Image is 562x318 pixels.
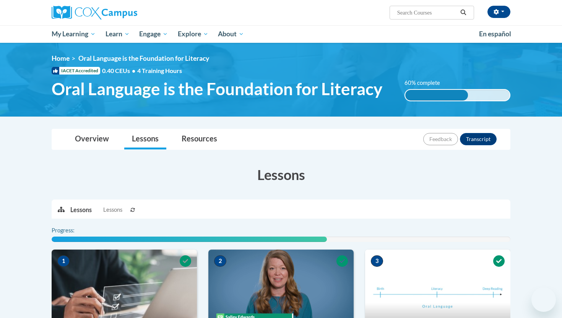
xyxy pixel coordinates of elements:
a: About [213,25,249,43]
h3: Lessons [52,165,510,184]
span: 2 [214,255,226,267]
span: Lessons [103,206,122,214]
button: Account Settings [487,6,510,18]
span: About [218,29,244,39]
span: 3 [371,255,383,267]
img: Cox Campus [52,6,137,19]
label: 60% complete [404,79,448,87]
div: 60% complete [405,90,468,101]
span: Explore [178,29,208,39]
span: Learn [106,29,130,39]
a: Engage [134,25,173,43]
button: Transcript [460,133,497,145]
span: Oral Language is the Foundation for Literacy [52,79,382,99]
a: Overview [67,129,117,149]
span: IACET Accredited [52,67,100,75]
a: My Learning [47,25,101,43]
label: Progress: [52,226,96,235]
a: Lessons [124,129,166,149]
a: Resources [174,129,225,149]
a: Home [52,54,70,62]
a: En español [474,26,516,42]
input: Search Courses [396,8,458,17]
iframe: Button to launch messaging window [531,287,556,312]
p: Lessons [70,206,92,214]
a: Explore [173,25,213,43]
span: Oral Language is the Foundation for Literacy [78,54,209,62]
span: 0.40 CEUs [102,67,137,75]
button: Feedback [423,133,458,145]
span: • [132,67,135,74]
span: My Learning [52,29,96,39]
span: 1 [57,255,70,267]
a: Cox Campus [52,6,197,19]
span: Engage [139,29,168,39]
button: Search [458,8,469,17]
span: 4 Training Hours [137,67,182,74]
span: En español [479,30,511,38]
div: Main menu [40,25,522,43]
a: Learn [101,25,135,43]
